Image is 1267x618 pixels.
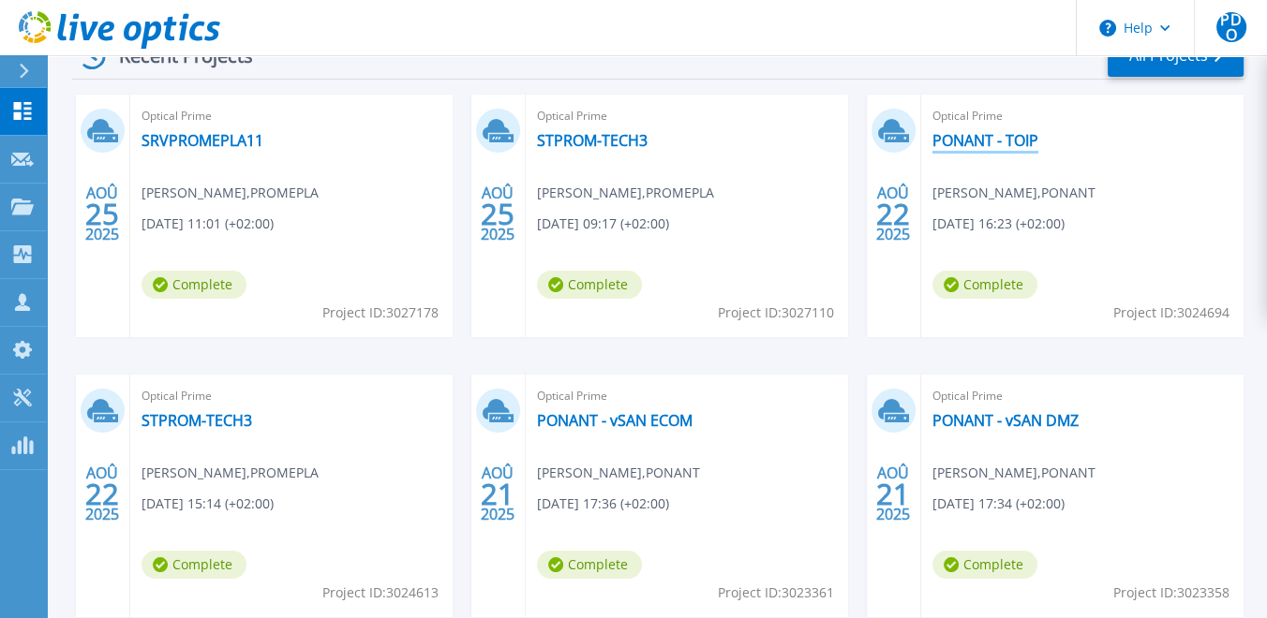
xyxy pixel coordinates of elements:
[932,551,1037,579] span: Complete
[537,106,837,126] span: Optical Prime
[481,486,514,502] span: 21
[876,206,910,222] span: 22
[932,106,1232,126] span: Optical Prime
[142,551,246,579] span: Complete
[537,271,642,299] span: Complete
[932,271,1037,299] span: Complete
[1216,12,1246,42] span: PDO
[932,411,1079,430] a: PONANT - vSAN DMZ
[875,460,911,528] div: AOÛ 2025
[142,386,441,406] span: Optical Prime
[537,551,642,579] span: Complete
[718,582,834,603] span: Project ID: 3023361
[322,582,439,603] span: Project ID: 3024613
[537,411,693,430] a: PONANT - vSAN ECOM
[480,180,515,248] div: AOÛ 2025
[142,271,246,299] span: Complete
[932,386,1232,406] span: Optical Prime
[537,213,669,234] span: [DATE] 09:17 (+02:00)
[537,463,700,483] span: [PERSON_NAME] , PONANT
[876,486,910,502] span: 21
[84,460,120,528] div: AOÛ 2025
[932,493,1065,514] span: [DATE] 17:34 (+02:00)
[932,213,1065,234] span: [DATE] 16:23 (+02:00)
[480,460,515,528] div: AOÛ 2025
[537,183,714,203] span: [PERSON_NAME] , PROMEPLA
[84,180,120,248] div: AOÛ 2025
[1113,302,1230,323] span: Project ID: 3024694
[322,302,439,323] span: Project ID: 3027178
[1113,582,1230,603] span: Project ID: 3023358
[932,131,1038,150] a: PONANT - TOIP
[537,386,837,406] span: Optical Prime
[142,411,252,430] a: STPROM-TECH3
[481,206,514,222] span: 25
[85,486,119,502] span: 22
[932,183,1096,203] span: [PERSON_NAME] , PONANT
[875,180,911,248] div: AOÛ 2025
[537,131,648,150] a: STPROM-TECH3
[537,493,669,514] span: [DATE] 17:36 (+02:00)
[85,206,119,222] span: 25
[142,463,319,483] span: [PERSON_NAME] , PROMEPLA
[718,302,834,323] span: Project ID: 3027110
[142,183,319,203] span: [PERSON_NAME] , PROMEPLA
[142,106,441,126] span: Optical Prime
[142,131,263,150] a: SRVPROMEPLA11
[142,213,274,234] span: [DATE] 11:01 (+02:00)
[142,493,274,514] span: [DATE] 15:14 (+02:00)
[932,463,1096,483] span: [PERSON_NAME] , PONANT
